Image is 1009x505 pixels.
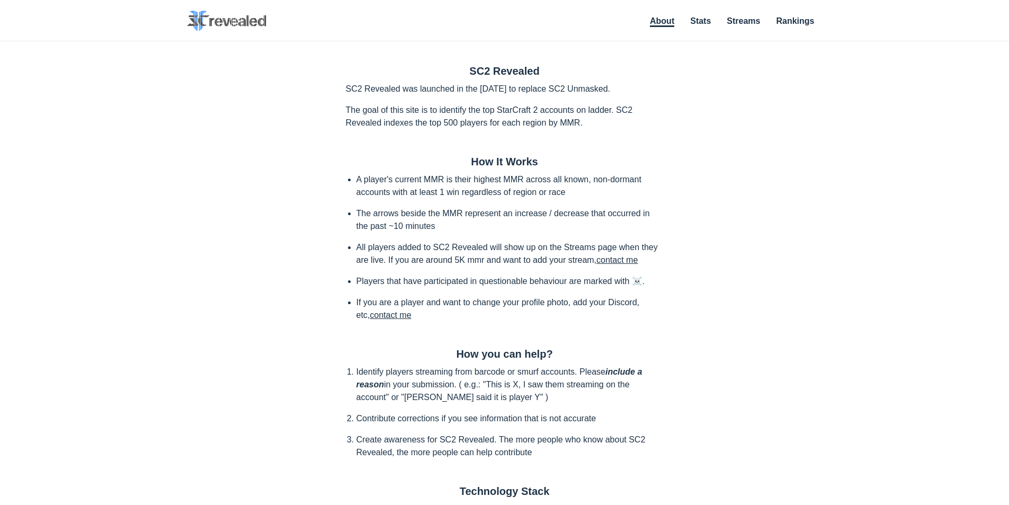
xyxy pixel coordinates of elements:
li: The arrows beside the MMR represent an increase / decrease that occurred in the past ~10 minutes [356,207,664,233]
h2: Technology Stack [346,485,664,498]
p: The goal of this site is to identify the top StarCraft 2 accounts on ladder. SC2 Revealed indexes... [346,104,664,129]
a: Streams [727,16,760,25]
li: Identify players streaming from barcode or smurf accounts. Please in your submission. ( e.g.: "Th... [356,366,664,404]
a: Stats [690,16,711,25]
a: About [650,16,674,27]
img: SC2 Revealed [187,11,266,31]
span: include a reason [356,367,642,389]
li: If you are a player and want to change your profile photo, add your Discord, etc, [356,296,664,322]
h2: SC2 Revealed [346,65,664,77]
h2: How It Works [346,156,664,168]
li: Create awareness for SC2 Revealed. The more people who know about SC2 Revealed, the more people c... [356,433,664,459]
a: contact me [596,255,638,264]
li: A player's current MMR is their highest MMR across all known, non-dormant accounts with at least ... [356,173,664,199]
h2: How you can help? [346,348,664,360]
li: Contribute corrections if you see information that is not accurate [356,412,664,425]
a: contact me [370,311,411,320]
li: Players that have participated in questionable behaviour are marked with ☠️. [356,275,664,288]
a: Rankings [776,16,814,25]
p: SC2 Revealed was launched in the [DATE] to replace SC2 Unmasked. [346,83,664,95]
li: All players added to SC2 Revealed will show up on the Streams page when they are live. If you are... [356,241,664,267]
